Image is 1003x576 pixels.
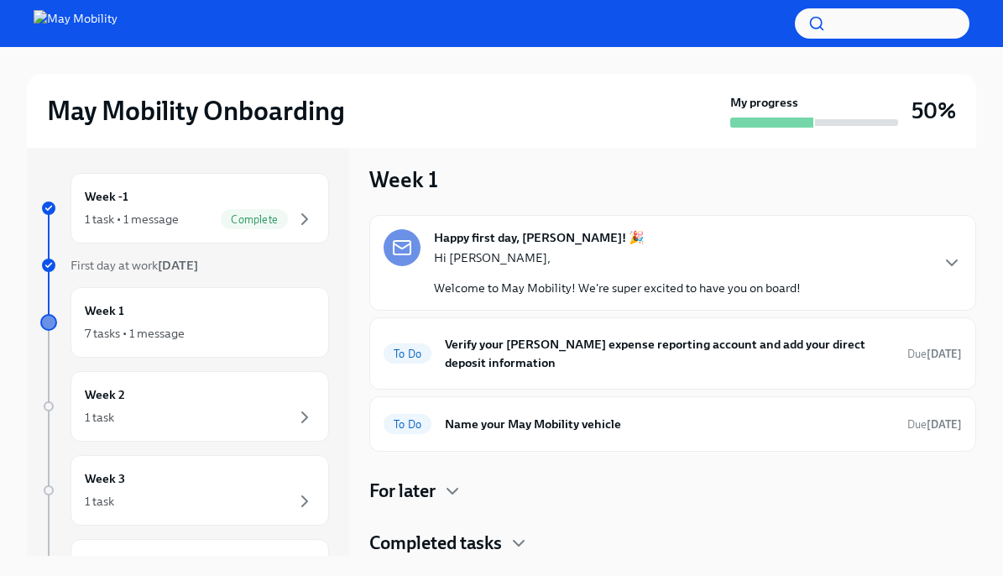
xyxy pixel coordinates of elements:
[434,249,801,266] p: Hi [PERSON_NAME],
[40,371,329,442] a: Week 21 task
[912,96,956,126] h3: 50%
[369,531,976,556] div: Completed tasks
[85,187,128,206] h6: Week -1
[445,415,894,433] h6: Name your May Mobility vehicle
[907,416,962,432] span: September 21st, 2025 09:00
[71,258,198,273] span: First day at work
[907,346,962,362] span: August 29th, 2025 09:00
[384,348,431,360] span: To Do
[369,531,502,556] h4: Completed tasks
[384,332,962,375] a: To DoVerify your [PERSON_NAME] expense reporting account and add your direct deposit informationD...
[85,553,126,572] h6: Week 4
[85,409,114,426] div: 1 task
[907,418,962,431] span: Due
[434,229,645,246] strong: Happy first day, [PERSON_NAME]! 🎉
[369,479,976,504] div: For later
[40,173,329,243] a: Week -11 task • 1 messageComplete
[434,280,801,296] p: Welcome to May Mobility! We're super excited to have you on board!
[384,411,962,437] a: To DoName your May Mobility vehicleDue[DATE]
[369,165,438,195] h3: Week 1
[369,479,436,504] h4: For later
[158,258,198,273] strong: [DATE]
[384,418,431,431] span: To Do
[34,10,118,37] img: May Mobility
[927,348,962,360] strong: [DATE]
[85,469,125,488] h6: Week 3
[47,94,345,128] h2: May Mobility Onboarding
[85,211,179,228] div: 1 task • 1 message
[85,493,114,510] div: 1 task
[730,94,798,111] strong: My progress
[40,257,329,274] a: First day at work[DATE]
[85,325,185,342] div: 7 tasks • 1 message
[40,287,329,358] a: Week 17 tasks • 1 message
[85,385,125,404] h6: Week 2
[927,418,962,431] strong: [DATE]
[85,301,124,320] h6: Week 1
[907,348,962,360] span: Due
[445,335,894,372] h6: Verify your [PERSON_NAME] expense reporting account and add your direct deposit information
[40,455,329,526] a: Week 31 task
[221,213,288,226] span: Complete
